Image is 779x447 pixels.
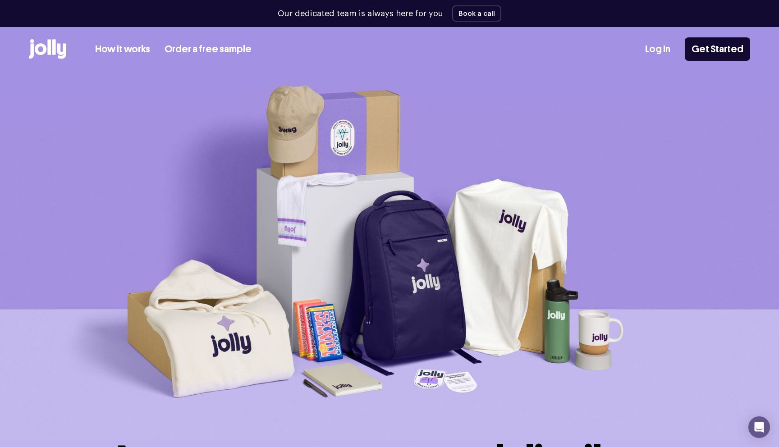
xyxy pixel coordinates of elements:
[278,8,443,20] p: Our dedicated team is always here for you
[165,42,252,57] a: Order a free sample
[452,5,501,22] button: Book a call
[748,416,770,438] div: Open Intercom Messenger
[645,42,670,57] a: Log In
[685,37,750,61] a: Get Started
[95,42,150,57] a: How it works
